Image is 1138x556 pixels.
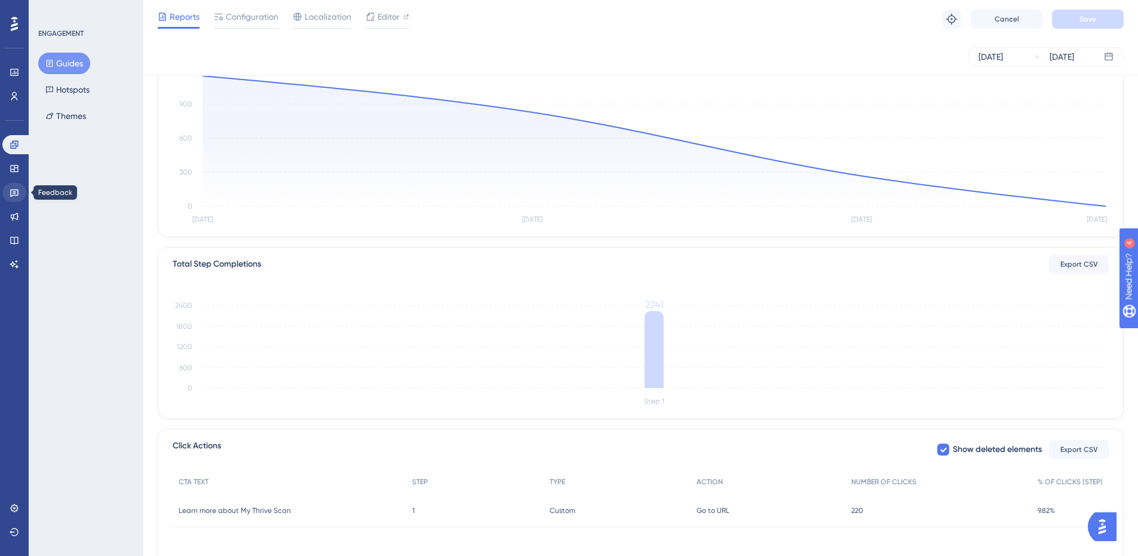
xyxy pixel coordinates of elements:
span: Export CSV [1060,259,1098,269]
tspan: 900 [179,100,192,108]
span: STEP [412,477,428,487]
span: Configuration [226,10,278,24]
span: 220 [851,506,863,515]
tspan: 600 [179,363,192,372]
span: Localization [305,10,351,24]
button: Export CSV [1049,255,1109,274]
button: Guides [38,53,90,74]
div: Total Step Completions [173,257,261,271]
span: TYPE [550,477,565,487]
span: Editor [378,10,400,24]
span: Custom [550,506,575,515]
span: Cancel [995,14,1019,24]
div: [DATE] [979,50,1003,64]
tspan: 1200 [177,343,192,351]
tspan: 0 [188,384,192,392]
button: Hotspots [38,79,97,100]
span: % OF CLICKS (STEP) [1038,477,1103,487]
span: 9.82% [1038,506,1055,515]
tspan: [DATE] [1087,215,1107,224]
span: ACTION [697,477,723,487]
span: CTA TEXT [179,477,208,487]
button: Export CSV [1049,440,1109,459]
tspan: 300 [179,168,192,176]
span: Reports [170,10,200,24]
span: Need Help? [28,3,75,17]
button: Save [1052,10,1124,29]
span: NUMBER OF CLICKS [851,477,916,487]
span: Go to URL [697,506,729,515]
tspan: 1200 [177,69,192,77]
tspan: 2241 [645,299,663,310]
tspan: [DATE] [522,215,542,224]
span: Click Actions [173,439,221,460]
tspan: [DATE] [192,215,213,224]
span: Export CSV [1060,445,1098,454]
tspan: Step 1 [644,397,664,405]
button: Themes [38,105,93,127]
div: [DATE] [1050,50,1074,64]
span: Learn more about My Thrive Scan [179,506,291,515]
tspan: 1800 [176,322,192,331]
tspan: 0 [188,202,192,210]
tspan: 600 [179,134,192,142]
tspan: 2400 [175,301,192,310]
span: Show deleted elements [953,442,1042,457]
div: 4 [83,6,87,16]
button: Cancel [971,10,1042,29]
iframe: UserGuiding AI Assistant Launcher [1088,509,1124,545]
span: Save [1079,14,1096,24]
tspan: [DATE] [851,215,872,224]
div: ENGAGEMENT [38,29,84,38]
span: 1 [412,506,415,515]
